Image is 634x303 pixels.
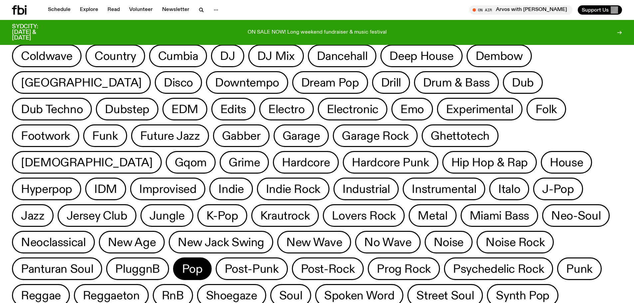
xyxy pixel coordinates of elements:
span: Pop [182,262,203,275]
button: New Jack Swing [169,231,273,253]
button: Hip Hop & Rap [442,151,537,174]
span: Gqom [175,156,207,169]
span: DJ Mix [257,50,295,63]
button: Indie Rock [257,178,329,200]
span: Reggaeton [83,289,140,302]
span: Dancehall [317,50,368,63]
a: Explore [76,5,102,15]
button: Metal [409,204,456,227]
button: Panturan Soul [12,257,102,280]
button: Dembow [467,45,532,67]
span: Electro [268,103,305,116]
button: Dream Pop [292,71,368,94]
button: Coldwave [12,45,82,67]
button: Hardcore [273,151,339,174]
button: [DEMOGRAPHIC_DATA] [12,151,162,174]
button: Hyperpop [12,178,81,200]
button: Downtempo [206,71,288,94]
button: Future Jazz [131,124,209,147]
button: Noise [425,231,473,253]
span: Instrumental [412,183,476,196]
span: Dub [512,76,534,89]
span: [DEMOGRAPHIC_DATA] [21,156,153,169]
button: Post-Rock [292,257,364,280]
span: Funk [92,129,118,142]
button: Electro [259,98,314,120]
span: New Jack Swing [178,236,264,249]
span: DJ [220,50,235,63]
span: Hardcore Punk [352,156,429,169]
span: Downtempo [215,76,279,89]
span: Hip Hop & Rap [451,156,528,169]
span: Hardcore [282,156,330,169]
span: Country [95,50,136,63]
span: Miami Bass [470,209,529,222]
span: Neo-Soul [551,209,601,222]
button: Country [86,45,145,67]
button: DJ [211,45,244,67]
span: Dream Pop [301,76,359,89]
span: New Wave [286,236,342,249]
span: Krautrock [260,209,310,222]
span: [GEOGRAPHIC_DATA] [21,76,142,89]
button: J-Pop [533,178,583,200]
button: Experimental [437,98,523,120]
button: Psychedelic Rock [444,257,553,280]
button: Cumbia [149,45,207,67]
button: Folk [527,98,566,120]
button: Gqom [166,151,216,174]
button: Edits [211,98,255,120]
span: Post-Punk [225,262,279,275]
span: EDM [171,103,198,116]
button: Neoclassical [12,231,95,253]
button: Italo [489,178,529,200]
button: Dub [503,71,543,94]
span: Prog Rock [377,262,431,275]
span: Garage Rock [342,129,409,142]
span: Coldwave [21,50,73,63]
span: Soul [279,289,303,302]
span: Ghettotech [431,129,489,142]
button: Post-Punk [216,257,288,280]
button: Emo [391,98,433,120]
span: Lovers Rock [332,209,396,222]
span: Dub Techno [21,103,83,116]
button: Pop [173,257,212,280]
button: Noise Rock [477,231,554,253]
span: Punk [566,262,593,275]
button: Dub Techno [12,98,92,120]
button: Punk [557,257,602,280]
span: Improvised [139,183,196,196]
span: PluggnB [115,262,160,275]
span: Disco [164,76,193,89]
a: Volunteer [125,5,157,15]
button: Electronic [318,98,387,120]
button: Garage [274,124,329,147]
span: Hyperpop [21,183,72,196]
a: Schedule [44,5,75,15]
button: Industrial [333,178,399,200]
button: Garage Rock [333,124,418,147]
span: Spoken Word [324,289,394,302]
span: Gabber [222,129,261,142]
button: Lovers Rock [323,204,405,227]
span: Post-Rock [301,262,355,275]
span: Jersey Club [67,209,127,222]
button: Ghettotech [422,124,498,147]
button: No Wave [355,231,420,253]
span: Experimental [446,103,514,116]
span: Support Us [582,7,609,13]
button: Prog Rock [368,257,440,280]
span: Garage [283,129,320,142]
button: Deep House [380,45,462,67]
span: Deep House [389,50,453,63]
button: Hardcore Punk [343,151,438,174]
button: Neo-Soul [542,204,610,227]
span: Drum & Bass [423,76,490,89]
span: Indie Rock [266,183,320,196]
a: Newsletter [158,5,193,15]
button: Grime [220,151,269,174]
span: Emo [400,103,424,116]
span: Cumbia [158,50,198,63]
span: Folk [535,103,557,116]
